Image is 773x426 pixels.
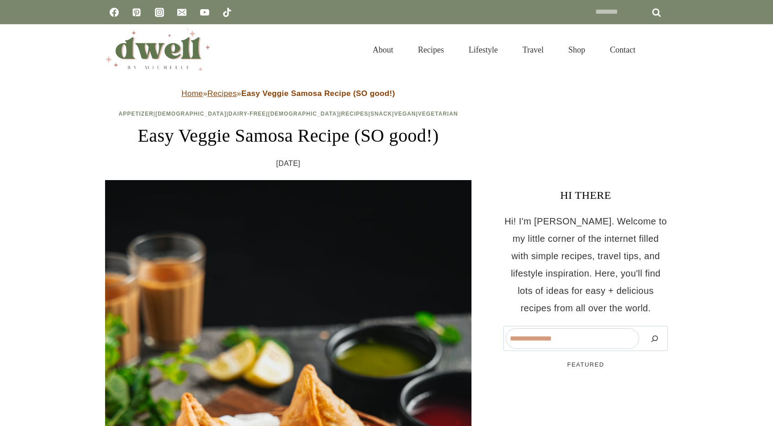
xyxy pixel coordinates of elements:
a: Shop [556,34,598,66]
a: Pinterest [127,3,146,21]
span: | | | | | | | [118,111,458,117]
p: Hi! I'm [PERSON_NAME]. Welcome to my little corner of the internet filled with simple recipes, tr... [503,213,668,317]
a: Instagram [150,3,169,21]
a: YouTube [196,3,214,21]
a: Lifestyle [456,34,510,66]
a: Recipes [406,34,456,66]
a: Appetizer [118,111,153,117]
a: Email [173,3,191,21]
h5: FEATURED [503,360,668,369]
a: Snack [371,111,392,117]
a: Vegan [394,111,416,117]
a: Vegetarian [418,111,458,117]
button: Search [644,328,666,349]
a: [DEMOGRAPHIC_DATA] [268,111,339,117]
a: [DEMOGRAPHIC_DATA] [155,111,227,117]
img: DWELL by michelle [105,29,210,71]
a: Recipes [207,89,237,98]
a: About [360,34,406,66]
a: Recipes [341,111,369,117]
nav: Primary Navigation [360,34,648,66]
a: Dairy-Free [228,111,266,117]
time: [DATE] [276,157,301,170]
button: View Search Form [652,42,668,58]
h3: HI THERE [503,187,668,203]
strong: Easy Veggie Samosa Recipe (SO good!) [241,89,395,98]
a: Travel [510,34,556,66]
a: Home [181,89,203,98]
a: TikTok [218,3,236,21]
a: Contact [598,34,648,66]
h1: Easy Veggie Samosa Recipe (SO good!) [105,122,471,149]
a: Facebook [105,3,123,21]
span: » » [181,89,395,98]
